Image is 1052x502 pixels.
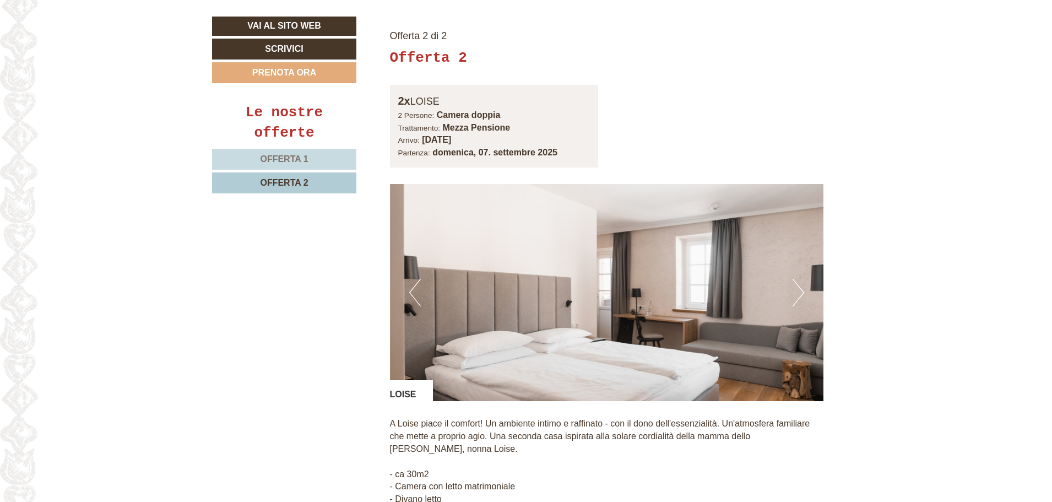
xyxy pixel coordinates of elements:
b: Camera doppia [437,110,501,120]
small: Arrivo: [398,136,420,144]
img: image [390,184,824,401]
small: 08:30 [17,53,167,61]
div: Le nostre offerte [212,102,356,143]
div: martedì [190,8,243,27]
a: Scrivici [212,39,356,60]
a: Prenota ora [212,62,356,83]
div: LOISE [390,380,433,401]
div: Offerta 2 [390,48,467,68]
span: Offerta 2 di 2 [390,30,447,41]
div: Hotel Gasthof Jochele [17,31,167,40]
span: Offerta 2 [260,178,308,187]
button: Next [793,279,804,306]
span: Offerta 1 [260,154,308,164]
button: Invia [375,289,433,310]
b: domenica, 07. settembre 2025 [432,148,557,157]
div: LOISE [398,93,590,109]
small: 2 Persone: [398,111,435,120]
b: 2x [398,95,410,107]
button: Previous [409,279,421,306]
small: Partenza: [398,149,430,157]
small: Trattamento: [398,124,441,132]
div: Buon giorno, come possiamo aiutarla? [8,29,172,63]
a: Vai al sito web [212,17,356,36]
b: [DATE] [422,135,451,144]
b: Mezza Pensione [443,123,511,132]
